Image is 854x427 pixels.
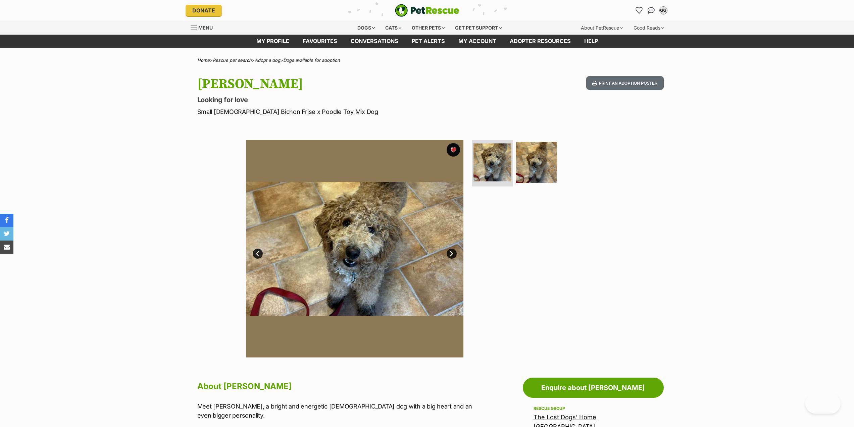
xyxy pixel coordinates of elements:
[658,5,669,16] button: My account
[586,76,663,90] button: Print an adoption poster
[198,25,213,31] span: Menu
[523,378,664,398] a: Enquire about [PERSON_NAME]
[255,57,280,63] a: Adopt a dog
[191,21,217,33] a: Menu
[253,249,263,259] a: Prev
[395,4,459,17] img: logo-e224e6f780fb5917bec1dbf3a21bbac754714ae5b6737aabdf751b685950b380.svg
[197,57,210,63] a: Home
[503,35,577,48] a: Adopter resources
[197,76,481,92] h1: [PERSON_NAME]
[646,5,657,16] a: Conversations
[452,35,503,48] a: My account
[629,21,669,35] div: Good Reads
[181,58,674,63] div: > > >
[576,21,627,35] div: About PetRescue
[447,143,460,157] button: favourite
[534,406,653,411] div: Rescue group
[353,21,380,35] div: Dogs
[250,35,296,48] a: My profile
[648,7,655,14] img: chat-41dd97257d64d25036548639549fe6c8038ab92f7586957e7f3b1b290dea8141.svg
[197,402,474,420] p: Meet [PERSON_NAME], a bright and energetic [DEMOGRAPHIC_DATA] dog with a big heart and an even bi...
[447,249,457,259] a: Next
[246,140,463,357] img: Photo of Bailey
[296,35,344,48] a: Favourites
[450,21,506,35] div: Get pet support
[634,5,669,16] ul: Account quick links
[805,393,841,414] iframe: Help Scout Beacon - Open
[634,5,645,16] a: Favourites
[407,21,449,35] div: Other pets
[405,35,452,48] a: Pet alerts
[197,95,481,104] p: Looking for love
[381,21,406,35] div: Cats
[283,57,340,63] a: Dogs available for adoption
[197,107,481,116] p: Small [DEMOGRAPHIC_DATA] Bichon Frise x Poodle Toy Mix Dog
[197,379,474,394] h2: About [PERSON_NAME]
[395,4,459,17] a: PetRescue
[213,57,252,63] a: Rescue pet search
[577,35,605,48] a: Help
[473,143,511,181] img: Photo of Bailey
[516,142,557,183] img: Photo of Bailey
[344,35,405,48] a: conversations
[186,5,222,16] a: Donate
[660,7,667,14] div: GG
